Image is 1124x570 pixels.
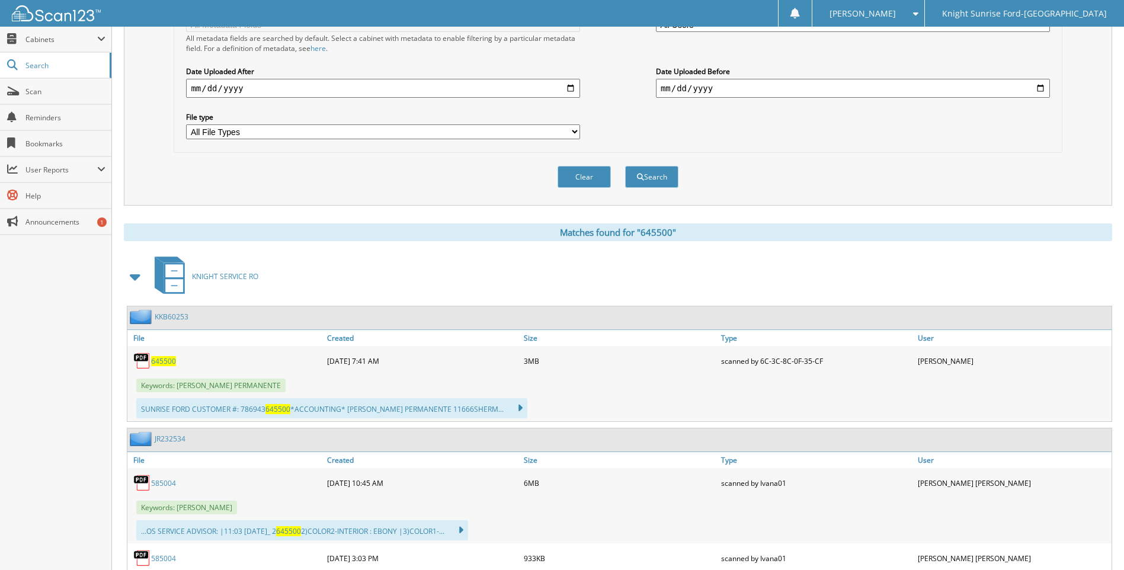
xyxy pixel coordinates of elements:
a: Type [718,330,915,346]
span: Search [25,60,104,71]
div: [PERSON_NAME] [915,349,1112,373]
div: SUNRISE FORD CUSTOMER #: 786943 *ACCOUNTING* [PERSON_NAME] PERMANENTE 11666SHERM... [136,398,527,418]
a: Created [324,330,521,346]
div: [PERSON_NAME] [PERSON_NAME] [915,546,1112,570]
span: 645500 [276,526,301,536]
span: Cabinets [25,34,97,44]
button: Clear [558,166,611,188]
span: [PERSON_NAME] [830,10,896,17]
label: Date Uploaded Before [656,66,1050,76]
a: Size [521,330,718,346]
span: Knight Sunrise Ford-[GEOGRAPHIC_DATA] [942,10,1107,17]
a: KKB60253 [155,312,188,322]
div: [DATE] 3:03 PM [324,546,521,570]
label: Date Uploaded After [186,66,580,76]
span: KNIGHT SERVICE RO [192,271,258,281]
div: scanned by Ivana01 [718,471,915,495]
div: 6MB [521,471,718,495]
div: [PERSON_NAME] [PERSON_NAME] [915,471,1112,495]
img: folder2.png [130,431,155,446]
a: JR232534 [155,434,185,444]
div: ...OS SERVICE ADVISOR: |11:03 [DATE]_ 2 2)COLOR2-INTERIOR : EBONY |3)COLOR1-... [136,520,468,540]
img: scan123-logo-white.svg [12,5,101,21]
span: 645500 [265,404,290,414]
img: PDF.png [133,549,151,567]
div: [DATE] 7:41 AM [324,349,521,373]
input: start [186,79,580,98]
span: Reminders [25,113,105,123]
a: KNIGHT SERVICE RO [148,253,258,300]
span: Scan [25,87,105,97]
iframe: Chat Widget [1065,513,1124,570]
span: User Reports [25,165,97,175]
a: here [310,43,326,53]
a: 645500 [151,356,176,366]
a: 585004 [151,553,176,563]
a: 585004 [151,478,176,488]
a: File [127,452,324,468]
div: All metadata fields are searched by default. Select a cabinet with metadata to enable filtering b... [186,33,580,53]
span: Announcements [25,217,105,227]
a: File [127,330,324,346]
div: scanned by 6C-3C-8C-0F-35-CF [718,349,915,373]
div: [DATE] 10:45 AM [324,471,521,495]
a: Created [324,452,521,468]
label: File type [186,112,580,122]
a: User [915,330,1112,346]
a: Size [521,452,718,468]
span: Keywords: [PERSON_NAME] [136,501,237,514]
img: folder2.png [130,309,155,324]
div: scanned by Ivana01 [718,546,915,570]
div: 3MB [521,349,718,373]
div: Matches found for "645500" [124,223,1112,241]
input: end [656,79,1050,98]
span: Bookmarks [25,139,105,149]
span: Help [25,191,105,201]
a: User [915,452,1112,468]
span: Keywords: [PERSON_NAME] PERMANENTE [136,379,286,392]
a: Type [718,452,915,468]
img: PDF.png [133,352,151,370]
div: 933KB [521,546,718,570]
div: 1 [97,217,107,227]
img: PDF.png [133,474,151,492]
button: Search [625,166,678,188]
